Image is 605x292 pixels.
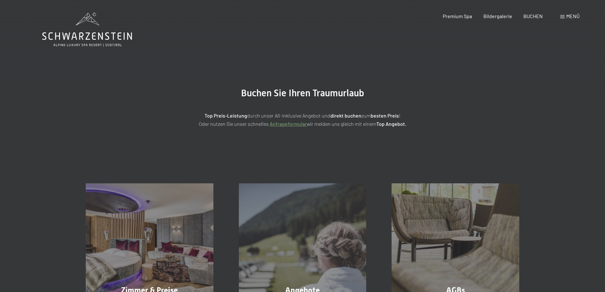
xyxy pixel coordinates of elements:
[330,112,361,119] strong: direkt buchen
[376,121,406,127] strong: Top Angebot.
[144,112,461,128] p: durch unser All-inklusive Angebot und zum ! Oder nutzen Sie unser schnelles wir melden uns gleich...
[443,13,472,19] a: Premium Spa
[241,87,364,98] span: Buchen Sie Ihren Traumurlaub
[270,121,307,127] a: Anfrageformular
[566,13,580,19] span: Menü
[205,112,247,119] strong: Top Preis-Leistung
[371,112,399,119] strong: besten Preis
[483,13,512,19] a: Bildergalerie
[523,13,543,19] a: BUCHEN
[242,161,294,168] span: Einwilligung Marketing*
